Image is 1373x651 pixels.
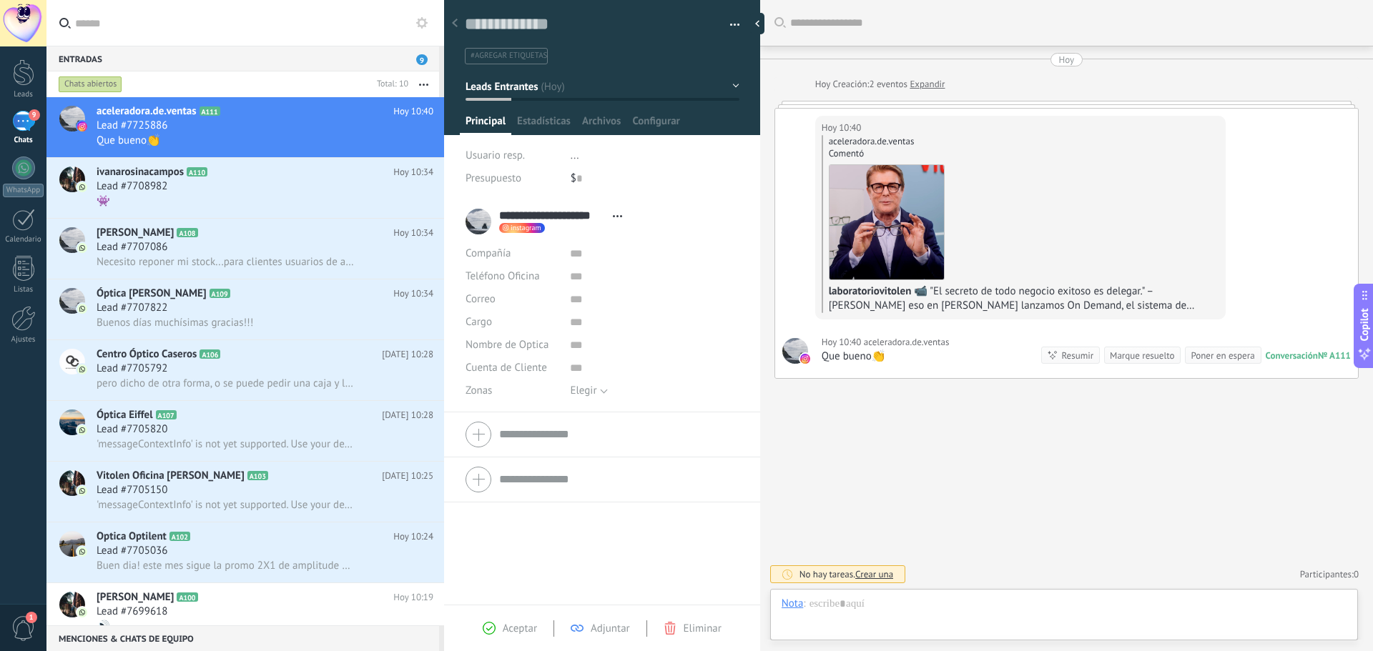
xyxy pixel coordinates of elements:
span: A111 [200,106,220,116]
span: Vitolen Oficina [PERSON_NAME] [97,469,245,483]
img: icon [77,182,87,192]
span: Zonas [466,385,492,396]
div: Poner en espera [1191,349,1254,362]
button: Correo [466,288,496,311]
div: Ajustes [3,335,44,344]
img: icon [77,486,87,496]
span: Hoy 10:34 [393,165,433,179]
span: pero dicho de otra forma, o se puede pedir una caja y la segunda tiene descuento? [97,377,355,390]
span: A109 [210,289,230,298]
a: avatariconOptica OptilentA102Hoy 10:24Lead #7705036Buen dia! este mes sigue la promo 2X1 de ampli... [46,522,444,582]
span: A110 [187,167,207,177]
div: Conversación [1266,349,1318,362]
span: Que bueno👏 [97,134,160,147]
span: A102 [169,532,190,541]
button: Teléfono Oficina [466,265,540,288]
div: No hay tareas. [799,568,894,580]
span: Configurar [632,114,679,135]
div: Zonas [466,379,559,402]
span: laboratoriovitolen [829,284,912,298]
a: avatariconaceleradora.de.ventasA111Hoy 10:40Lead #7725886Que bueno👏 [46,97,444,157]
span: Óptica Eiffel [97,408,153,422]
span: 2 eventos [869,77,907,91]
span: aceleradora.de.ventas [97,104,197,119]
span: Hoy 10:19 [393,590,433,605]
div: Compañía [466,242,559,265]
span: [PERSON_NAME] [97,226,174,240]
span: Archivos [582,114,621,135]
a: avatariconÓptica EiffelA107[DATE] 10:28Lead #7705820'messageContextInfo' is not yet supported. Us... [46,401,444,461]
img: icon [77,304,87,314]
a: avatariconivanarosinacamposA110Hoy 10:34Lead #7708982👾 [46,158,444,218]
span: 1 [26,612,37,623]
span: Nombre de Optica [466,339,549,350]
div: Que bueno👏 [822,349,950,364]
span: ... [571,149,579,162]
span: #agregar etiquetas [471,51,547,61]
span: Optica Optilent [97,530,167,544]
img: icon [77,547,87,557]
span: Copilot [1357,308,1372,341]
span: Buenos días muchísimas gracias!!! [97,316,253,329]
span: Adjuntar [591,622,630,635]
div: № A111 [1318,349,1351,362]
span: Cuenta de Cliente [466,362,547,373]
span: A107 [156,410,177,419]
span: 'messageContextInfo' is not yet supported. Use your device to view this message. [97,498,355,512]
span: [DATE] 10:28 [382,347,433,362]
img: icon [77,607,87,617]
span: 0 [1354,568,1359,580]
div: Resumir [1061,349,1093,362]
span: Hoy 10:34 [393,226,433,240]
span: [DATE] 10:28 [382,408,433,422]
span: 🔊 [97,620,110,633]
a: Expandir [910,77,945,91]
span: [DATE] 10:25 [382,469,433,483]
span: aceleradora.de.ventas [864,335,950,349]
span: [PERSON_NAME] [97,590,174,605]
span: : [803,597,805,611]
span: Hoy 10:40 [393,104,433,119]
img: icon [77,425,87,435]
div: WhatsApp [3,184,44,197]
span: Lead #7707822 [97,301,167,315]
span: Crear una [855,568,893,580]
img: 18072665570029910 [830,165,944,279]
div: Marque resuelto [1110,349,1174,362]
span: Principal [466,114,506,135]
span: Presupuesto [466,172,521,185]
div: Ocultar [750,13,764,34]
span: Lead #7705792 [97,362,167,376]
span: Lead #7705150 [97,483,167,497]
img: icon [77,243,87,253]
span: Lead #7705820 [97,422,167,437]
span: Estadísticas [517,114,571,135]
span: Necesito reponer mi stock...para clientes usuarios de acuvue [97,255,355,269]
span: Óptica [PERSON_NAME] [97,287,207,301]
div: $ [571,167,739,190]
img: instagram.svg [800,354,810,364]
div: Hoy [815,77,833,91]
img: icon [77,364,87,374]
span: Lead #7705036 [97,544,167,558]
span: 9 [29,109,40,121]
span: A103 [247,471,268,480]
div: Cargo [466,311,559,334]
span: Lead #7699618 [97,605,167,619]
div: Menciones & Chats de equipo [46,625,439,651]
div: Leads [3,90,44,99]
div: Hoy 10:40 [822,335,864,349]
span: 9 [416,54,428,65]
button: Más [408,71,439,97]
div: Calendario [3,235,44,244]
span: Cargo [466,317,492,327]
span: Usuario resp. [466,149,525,162]
span: Centro Óptico Caseros [97,347,197,362]
span: Lead #7708982 [97,179,167,194]
img: icon [77,121,87,131]
span: Elegir [570,384,596,397]
div: Chats abiertos [59,76,122,93]
span: 'messageContextInfo' is not yet supported. Use your device to view this message. [97,437,355,451]
span: Aceptar [503,622,537,635]
span: Eliminar [684,622,722,635]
